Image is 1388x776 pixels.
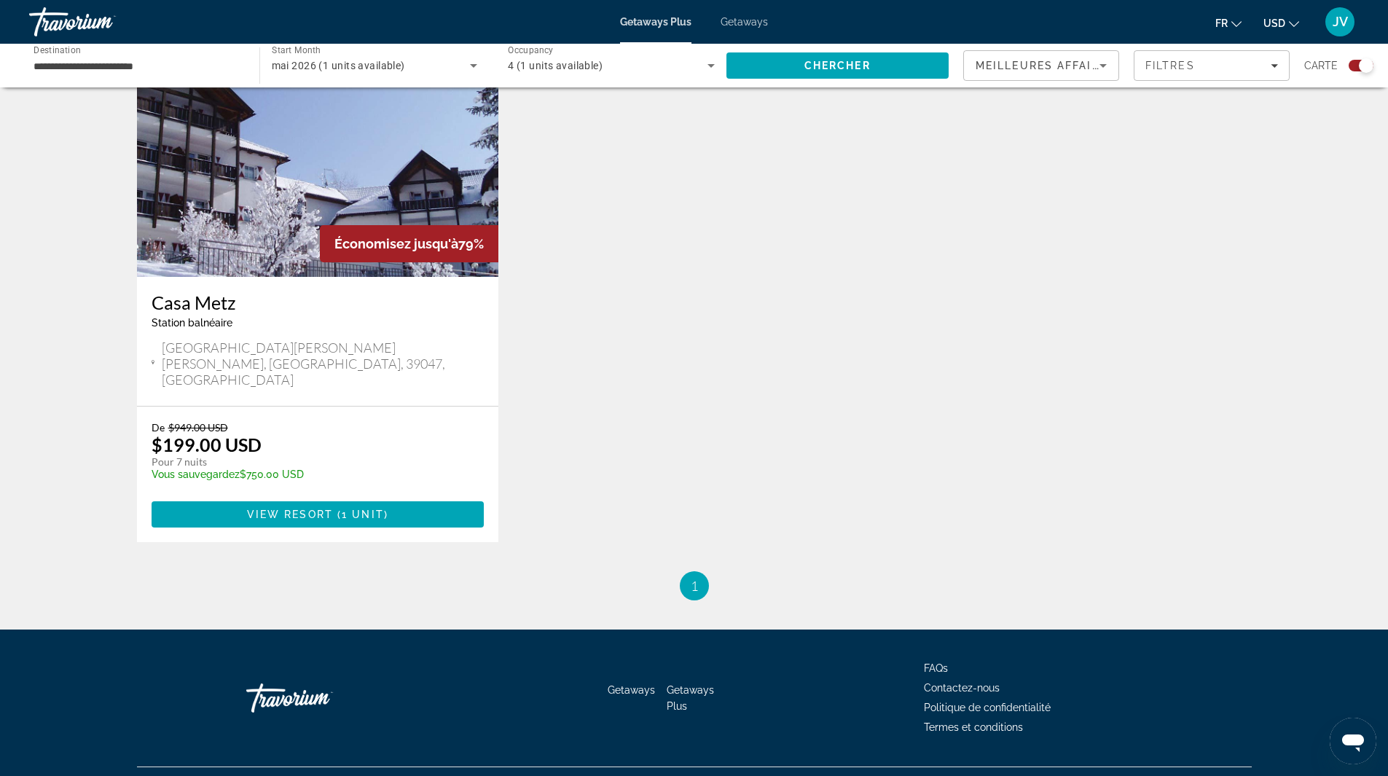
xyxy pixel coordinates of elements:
[29,3,175,41] a: Travorium
[162,340,484,388] span: [GEOGRAPHIC_DATA][PERSON_NAME][PERSON_NAME], [GEOGRAPHIC_DATA], 39047, [GEOGRAPHIC_DATA]
[137,44,499,277] img: Casa Metz
[1263,12,1299,34] button: Change currency
[1145,60,1195,71] span: Filtres
[168,421,228,434] span: $949.00 USD
[924,662,948,674] a: FAQs
[152,469,240,480] span: Vous sauvegardez
[152,434,262,455] p: $199.00 USD
[137,571,1252,600] nav: Pagination
[247,509,333,520] span: View Resort
[34,58,240,75] input: Select destination
[334,236,458,251] span: Économisez jusqu'à
[34,44,81,55] span: Destination
[508,60,603,71] span: 4 (1 units available)
[691,578,698,594] span: 1
[333,509,388,520] span: ( )
[667,684,714,712] a: Getaways Plus
[924,702,1051,713] a: Politique de confidentialité
[272,45,321,55] span: Start Month
[152,501,485,528] button: View Resort(1 unit)
[804,60,871,71] span: Chercher
[152,469,470,480] p: $750.00 USD
[976,60,1116,71] span: Meilleures affaires
[1333,15,1348,29] span: JV
[342,509,384,520] span: 1 unit
[1330,718,1376,764] iframe: Bouton de lancement de la fenêtre de messagerie
[976,57,1107,74] mat-select: Sort by
[620,16,691,28] a: Getaways Plus
[1321,7,1359,37] button: User Menu
[152,291,485,313] a: Casa Metz
[272,60,405,71] span: mai 2026 (1 units available)
[1215,12,1242,34] button: Change language
[152,455,470,469] p: Pour 7 nuits
[726,52,949,79] button: Search
[1215,17,1228,29] span: fr
[1263,17,1285,29] span: USD
[608,684,655,696] a: Getaways
[152,421,165,434] span: De
[721,16,768,28] a: Getaways
[246,676,392,720] a: Go Home
[508,45,554,55] span: Occupancy
[152,317,232,329] span: Station balnéaire
[924,721,1023,733] a: Termes et conditions
[1304,55,1338,76] span: Carte
[1134,50,1290,81] button: Filters
[320,225,498,262] div: 79%
[924,682,1000,694] a: Contactez-nous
